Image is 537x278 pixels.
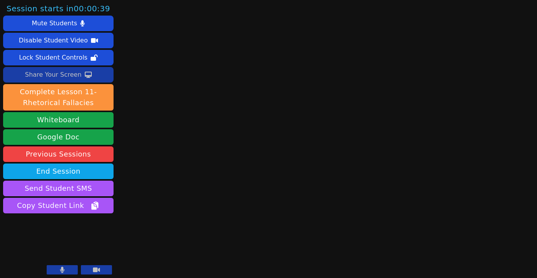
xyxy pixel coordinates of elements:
[3,198,114,213] button: Copy Student Link
[25,69,82,81] div: Share Your Screen
[3,50,114,65] button: Lock Student Controls
[3,129,114,145] a: Google Doc
[3,146,114,162] a: Previous Sessions
[19,51,87,64] div: Lock Student Controls
[19,34,87,47] div: Disable Student Video
[73,4,110,13] time: 00:00:39
[3,181,114,196] button: Send Student SMS
[7,3,110,14] span: Session starts in
[3,67,114,83] button: Share Your Screen
[3,84,114,111] button: Complete Lesson 11- Rhetorical Fallacies
[3,33,114,48] button: Disable Student Video
[3,164,114,179] button: End Session
[32,17,77,30] div: Mute Students
[3,112,114,128] button: Whiteboard
[17,200,100,211] span: Copy Student Link
[3,16,114,31] button: Mute Students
